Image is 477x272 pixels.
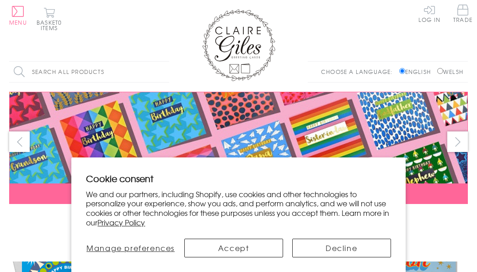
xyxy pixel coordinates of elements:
span: Trade [453,5,472,22]
h2: Cookie consent [86,172,391,185]
a: Privacy Policy [97,217,145,228]
p: We and our partners, including Shopify, use cookies and other technologies to personalize your ex... [86,189,391,227]
button: prev [9,131,30,152]
input: English [399,68,405,74]
input: Search [160,62,169,82]
a: Log In [418,5,440,22]
button: next [447,131,468,152]
button: Decline [292,239,391,257]
img: Claire Giles Greetings Cards [202,9,275,81]
button: Menu [9,6,27,25]
span: Menu [9,18,27,26]
a: Trade [453,5,472,24]
label: English [399,68,435,76]
label: Welsh [437,68,463,76]
span: Manage preferences [86,242,175,253]
button: Basket0 items [37,7,62,31]
div: Carousel Pagination [9,211,468,225]
input: Search all products [9,62,169,82]
span: 0 items [41,18,62,32]
button: Manage preferences [86,239,175,257]
input: Welsh [437,68,443,74]
button: Accept [184,239,283,257]
p: Choose a language: [321,68,397,76]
